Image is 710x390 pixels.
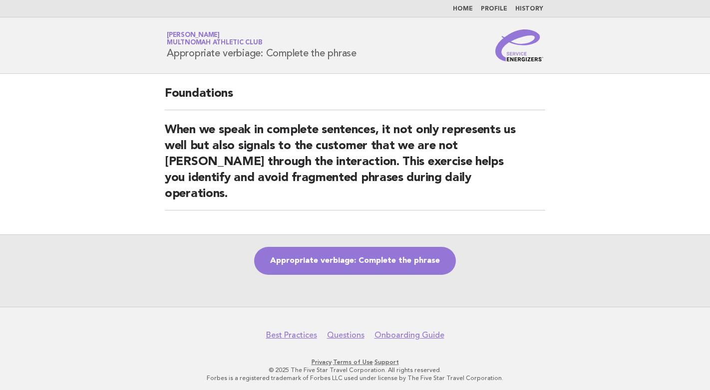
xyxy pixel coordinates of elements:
[49,358,661,366] p: · ·
[327,330,364,340] a: Questions
[515,6,543,12] a: History
[312,359,332,366] a: Privacy
[374,330,444,340] a: Onboarding Guide
[266,330,317,340] a: Best Practices
[254,247,456,275] a: Appropriate verbiage: Complete the phrase
[165,86,545,110] h2: Foundations
[49,366,661,374] p: © 2025 The Five Star Travel Corporation. All rights reserved.
[333,359,373,366] a: Terms of Use
[167,32,262,46] a: [PERSON_NAME]Multnomah Athletic Club
[167,32,356,58] h1: Appropriate verbiage: Complete the phrase
[374,359,399,366] a: Support
[167,40,262,46] span: Multnomah Athletic Club
[49,374,661,382] p: Forbes is a registered trademark of Forbes LLC used under license by The Five Star Travel Corpora...
[453,6,473,12] a: Home
[481,6,507,12] a: Profile
[495,29,543,61] img: Service Energizers
[165,122,545,210] h2: When we speak in complete sentences, it not only represents us well but also signals to the custo...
